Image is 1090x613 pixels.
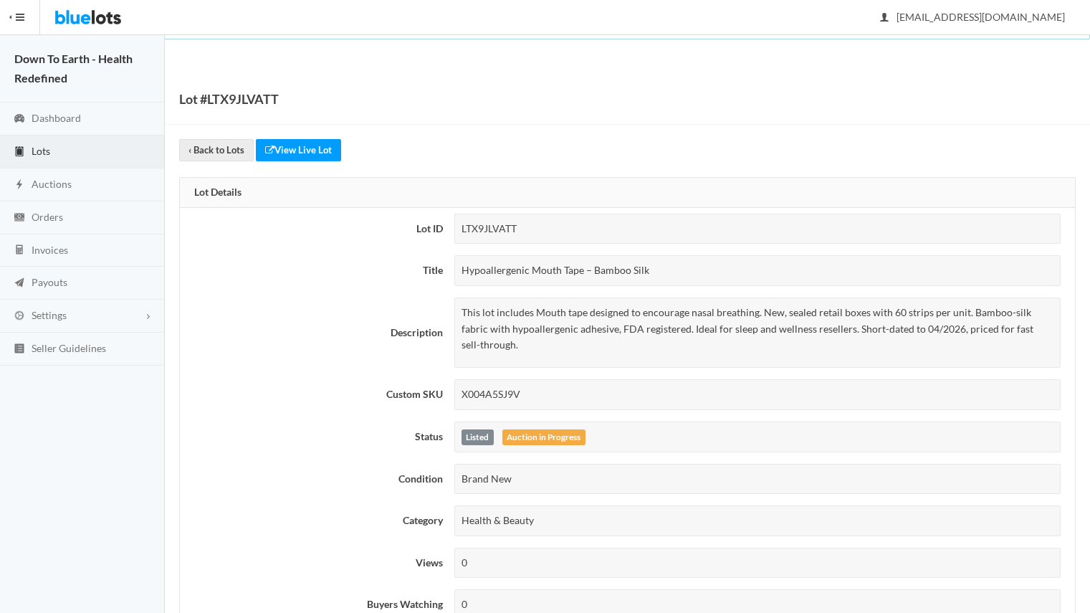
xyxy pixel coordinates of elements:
[454,379,1061,410] div: X004A5SJ9V
[12,212,27,225] ion-icon: cash
[12,277,27,290] ion-icon: paper plane
[454,255,1061,286] div: Hypoallergenic Mouth Tape – Bamboo Silk
[180,500,449,542] th: Category
[454,548,1061,579] div: 0
[32,309,67,321] span: Settings
[12,310,27,323] ion-icon: cog
[32,211,63,223] span: Orders
[12,179,27,192] ion-icon: flash
[180,416,449,458] th: Status
[877,11,891,25] ion-icon: person
[180,250,449,292] th: Title
[179,88,279,110] h1: Lot #LTX9JLVATT
[881,11,1065,23] span: [EMAIL_ADDRESS][DOMAIN_NAME]
[12,146,27,159] ion-icon: clipboard
[32,178,72,190] span: Auctions
[454,214,1061,244] div: LTX9JLVATT
[180,374,449,416] th: Custom SKU
[14,52,133,85] strong: Down To Earth - Health Redefined
[502,429,585,445] span: Auction in Progress
[454,505,1061,536] div: Health & Beauty
[256,139,341,161] a: View Live Lot
[180,458,449,500] th: Condition
[32,112,81,124] span: Dashboard
[180,542,449,584] th: Views
[12,343,27,356] ion-icon: list box
[180,292,449,374] th: Description
[32,276,67,288] span: Payouts
[462,305,1053,353] p: This lot includes Mouth tape designed to encourage nasal breathing. New, sealed retail boxes with...
[180,178,1075,208] div: Lot Details
[12,113,27,126] ion-icon: speedometer
[179,139,254,161] a: ‹ Back to Lots
[32,145,50,157] span: Lots
[32,244,68,256] span: Invoices
[462,429,494,445] label: Listed
[12,244,27,257] ion-icon: calculator
[180,208,449,250] th: Lot ID
[32,342,106,354] span: Seller Guidelines
[454,464,1061,495] div: Brand New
